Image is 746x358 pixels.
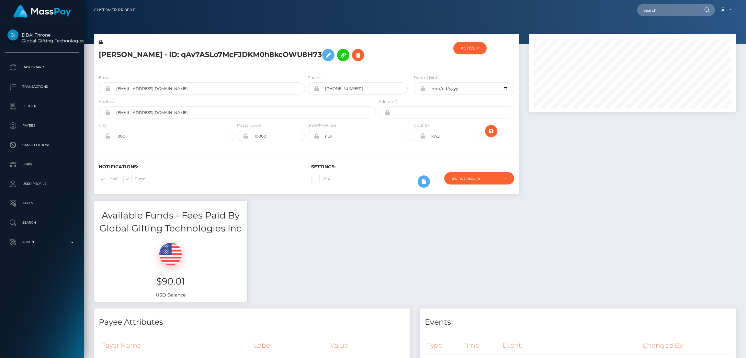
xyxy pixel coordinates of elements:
[99,175,118,183] label: SMS
[94,209,247,234] h3: Available Funds - Fees Paid By Global Gifting Technologies Inc
[5,137,79,153] a: Cancellations
[99,317,405,328] h4: Payee Attributes
[237,122,261,128] label: Postal Code
[13,5,71,18] img: MassPay Logo
[7,62,77,72] p: Dashboard
[99,46,372,64] h5: [PERSON_NAME] - ID: qAv7ASLo7McFJDKM0h8kcOWU8H73
[252,337,328,354] th: Label
[311,175,330,183] label: 2FA
[7,29,18,40] img: Global Gifting Technologies Inc
[5,117,79,134] a: Payees
[99,122,107,128] label: City
[461,337,500,354] th: Time
[7,140,77,150] p: Cancellations
[311,164,514,170] h6: Settings:
[7,198,77,208] p: Taxes
[99,337,252,354] th: Payer Name
[453,42,487,54] button: ACTIVE
[414,75,439,81] label: Date of Birth
[308,75,321,81] label: Phone
[7,237,77,247] p: Admin
[425,337,461,354] th: Type
[414,122,430,128] label: Country
[7,160,77,169] p: Links
[640,337,731,354] th: Changed By
[308,122,336,128] label: State/Province
[7,82,77,92] p: Transactions
[425,317,731,328] h4: Events
[452,176,499,181] div: Do not require
[379,99,398,105] label: Address 2
[123,175,147,183] label: E-mail
[7,101,77,111] p: Ledger
[5,215,79,231] a: Search
[637,4,698,16] input: Search...
[5,98,79,114] a: Ledger
[5,79,79,95] a: Transactions
[5,234,79,250] a: Admin
[5,59,79,75] a: Dashboard
[94,3,136,17] a: Customer Profile
[7,179,77,189] p: User Profile
[99,99,115,105] label: Address
[444,172,514,185] button: Do not require
[7,218,77,228] p: Search
[5,156,79,173] a: Links
[5,195,79,211] a: Taxes
[5,32,79,44] span: DBA: Throne Global Gifting Technologies Inc
[94,235,247,302] div: USD Balance
[5,176,79,192] a: User Profile
[7,121,77,130] p: Payees
[328,337,405,354] th: Value
[500,337,640,354] th: Event
[159,243,182,265] img: USD.png
[99,164,301,170] h6: Notifications:
[99,275,242,288] h3: $90.01
[99,75,111,81] label: E-mail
